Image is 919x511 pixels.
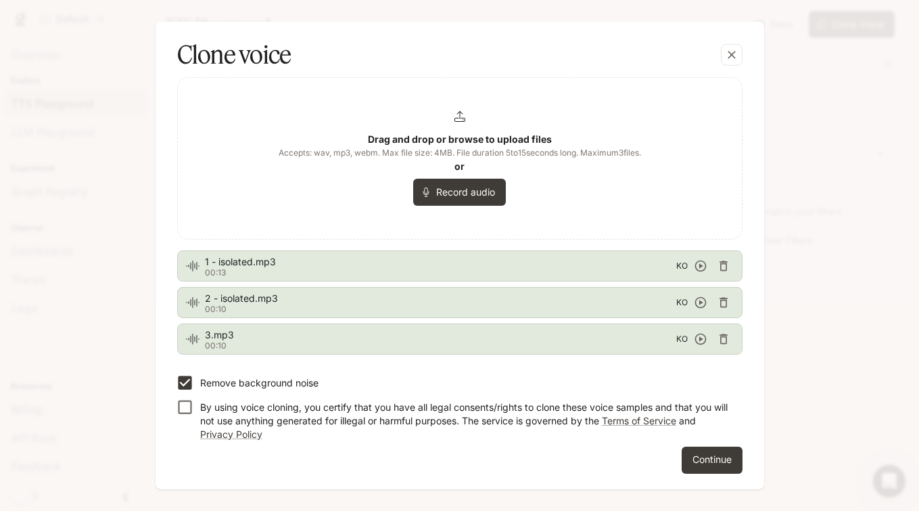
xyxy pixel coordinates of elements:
b: Drag and drop or browse to upload files [368,133,552,145]
h5: Clone voice [177,38,291,72]
span: KO [676,259,688,273]
p: 00:10 [205,305,676,313]
span: 2 - isolated.mp3 [205,292,676,305]
span: 1 - isolated.mp3 [205,255,676,269]
button: Continue [682,447,743,474]
span: KO [676,296,688,309]
span: Accepts: wav, mp3, webm. Max file size: 4MB. File duration 5 to 15 seconds long. Maximum 3 files. [279,146,641,160]
a: Terms of Service [602,415,676,426]
b: or [454,160,465,172]
span: KO [676,332,688,346]
a: Privacy Policy [200,428,262,440]
p: 00:13 [205,269,676,277]
p: Remove background noise [200,376,319,390]
button: Record audio [413,179,506,206]
span: 3.mp3 [205,328,676,342]
p: By using voice cloning, you certify that you have all legal consents/rights to clone these voice ... [200,401,732,441]
p: 00:10 [205,342,676,350]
